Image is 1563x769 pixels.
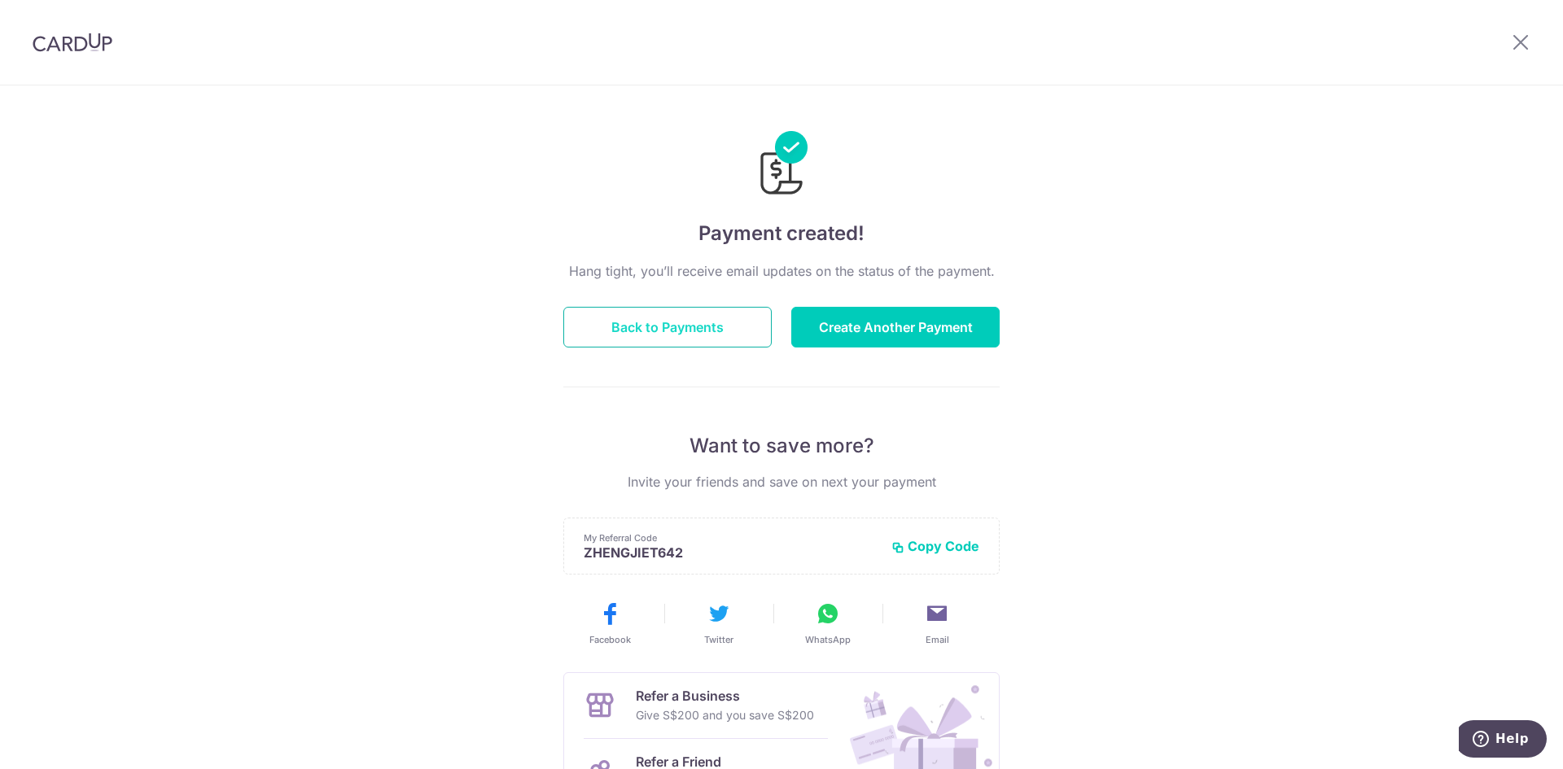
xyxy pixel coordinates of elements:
iframe: Opens a widget where you can find more information [1459,720,1547,761]
button: Twitter [671,601,767,646]
h4: Payment created! [563,219,1000,248]
button: WhatsApp [780,601,876,646]
span: WhatsApp [805,633,851,646]
p: Give S$200 and you save S$200 [636,706,814,725]
p: Invite your friends and save on next your payment [563,472,1000,492]
p: Want to save more? [563,433,1000,459]
span: Twitter [704,633,733,646]
button: Facebook [562,601,658,646]
img: Payments [755,131,808,199]
span: Facebook [589,633,631,646]
img: CardUp [33,33,112,52]
p: My Referral Code [584,531,878,544]
p: Hang tight, you’ll receive email updates on the status of the payment. [563,261,1000,281]
p: ZHENGJIET642 [584,544,878,561]
button: Back to Payments [563,307,772,347]
p: Refer a Business [636,686,814,706]
button: Create Another Payment [791,307,1000,347]
button: Copy Code [891,538,979,554]
button: Email [889,601,985,646]
span: Email [926,633,949,646]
